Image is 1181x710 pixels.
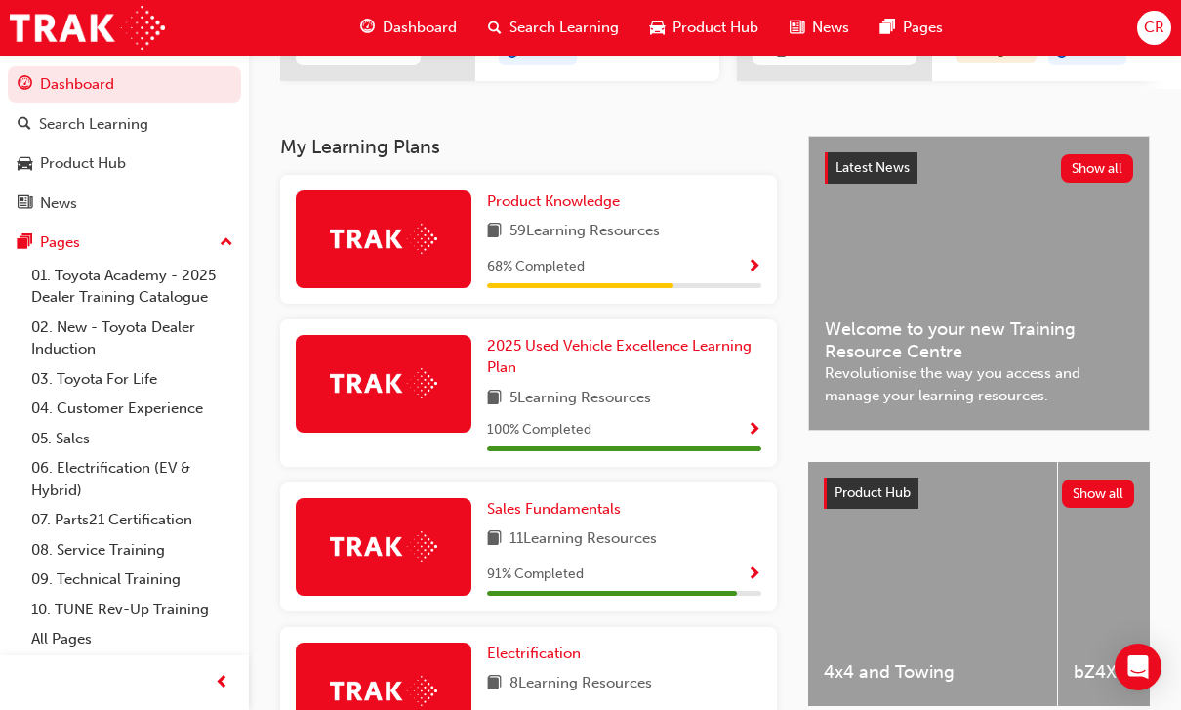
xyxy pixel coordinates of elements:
[747,566,761,584] span: Show Progress
[280,136,777,158] h3: My Learning Plans
[1062,480,1135,508] button: Show all
[825,362,1133,406] span: Revolutionise the way you access and manage your learning resources.
[487,192,620,210] span: Product Knowledge
[747,259,761,276] span: Show Progress
[383,17,457,39] span: Dashboard
[487,337,752,377] span: 2025 Used Vehicle Excellence Learning Plan
[23,624,241,654] a: All Pages
[40,231,80,254] div: Pages
[39,113,148,136] div: Search Learning
[835,159,910,176] span: Latest News
[23,424,241,454] a: 05. Sales
[18,195,32,213] span: news-icon
[825,152,1133,184] a: Latest NewsShow all
[747,422,761,439] span: Show Progress
[40,152,126,175] div: Product Hub
[23,313,241,364] a: 02. New - Toyota Dealer Induction
[774,8,865,48] a: news-iconNews
[8,106,241,143] a: Search Learning
[487,645,581,662] span: Electrification
[487,527,502,552] span: book-icon
[747,255,761,279] button: Show Progress
[487,564,584,586] span: 91 % Completed
[215,671,229,695] span: prev-icon
[634,8,774,48] a: car-iconProduct Hub
[18,116,31,134] span: search-icon
[8,63,241,225] button: DashboardSearch LearningProduct HubNews
[790,16,804,40] span: news-icon
[23,564,241,595] a: 09. Technical Training
[824,478,1134,509] a: Product HubShow all
[330,531,437,562] img: Trak
[487,335,761,379] a: 2025 Used Vehicle Excellence Learning Plan
[40,192,77,215] div: News
[220,230,233,256] span: up-icon
[487,387,502,411] span: book-icon
[1137,11,1171,45] button: CR
[581,41,595,59] span: next-icon
[345,8,472,48] a: guage-iconDashboard
[808,136,1150,431] a: Latest NewsShow allWelcome to your new Training Resource CentreRevolutionise the way you access a...
[487,643,589,665] a: Electrification
[23,364,241,395] a: 03. Toyota For Life
[903,17,943,39] span: Pages
[8,186,241,222] a: News
[487,419,591,441] span: 100 % Completed
[8,225,241,261] button: Pages
[487,220,502,244] span: book-icon
[23,595,241,625] a: 10. TUNE Rev-Up Training
[23,535,241,565] a: 08. Service Training
[487,672,502,696] span: book-icon
[880,16,895,40] span: pages-icon
[650,16,665,40] span: car-icon
[1061,154,1134,183] button: Show all
[360,16,375,40] span: guage-icon
[23,505,241,535] a: 07. Parts21 Certification
[330,676,437,706] img: Trak
[672,17,758,39] span: Product Hub
[835,484,911,501] span: Product Hub
[1115,644,1161,690] div: Open Intercom Messenger
[812,17,849,39] span: News
[487,256,585,278] span: 68 % Completed
[330,224,437,254] img: Trak
[487,498,629,521] a: Sales Fundamentals
[509,17,619,39] span: Search Learning
[8,66,241,103] a: Dashboard
[509,387,651,411] span: 5 Learning Resources
[18,234,32,252] span: pages-icon
[330,368,437,398] img: Trak
[808,462,1057,706] a: 4x4 and Towing
[487,500,621,518] span: Sales Fundamentals
[23,394,241,424] a: 04. Customer Experience
[23,261,241,313] a: 01. Toyota Academy - 2025 Dealer Training Catalogue
[488,16,502,40] span: search-icon
[8,146,241,182] a: Product Hub
[825,318,1133,362] span: Welcome to your new Training Resource Centre
[824,661,1041,684] span: 4x4 and Towing
[747,563,761,587] button: Show Progress
[23,453,241,505] a: 06. Electrification (EV & Hybrid)
[509,220,660,244] span: 59 Learning Resources
[487,190,628,213] a: Product Knowledge
[865,8,958,48] a: pages-iconPages
[18,76,32,94] span: guage-icon
[509,527,657,552] span: 11 Learning Resources
[509,672,652,696] span: 8 Learning Resources
[18,155,32,173] span: car-icon
[747,418,761,442] button: Show Progress
[1144,17,1164,39] span: CR
[1130,41,1145,59] span: next-icon
[10,6,165,50] img: Trak
[472,8,634,48] a: search-iconSearch Learning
